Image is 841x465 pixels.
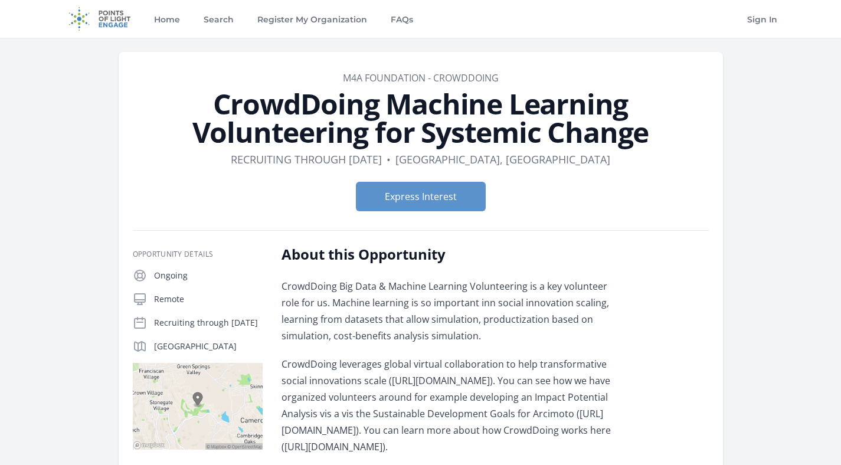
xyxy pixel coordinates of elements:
h3: Opportunity Details [133,250,263,259]
p: Recruiting through [DATE] [154,317,263,329]
div: • [387,151,391,168]
p: CrowdDoing Big Data & Machine Learning Volunteering is a key volunteer role for us. Machine learn... [282,278,627,344]
p: Ongoing [154,270,263,281]
h1: CrowdDoing Machine Learning Volunteering for Systemic Change [133,90,709,146]
p: CrowdDoing leverages global virtual collaboration to help transformative social innovations scale... [282,356,627,455]
dd: Recruiting through [DATE] [231,151,382,168]
button: Express Interest [356,182,486,211]
p: [GEOGRAPHIC_DATA] [154,340,263,352]
a: M4A Foundation - CrowdDoing [343,71,499,84]
img: Map [133,363,263,450]
p: Remote [154,293,263,305]
dd: [GEOGRAPHIC_DATA], [GEOGRAPHIC_DATA] [395,151,610,168]
h2: About this Opportunity [282,245,627,264]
